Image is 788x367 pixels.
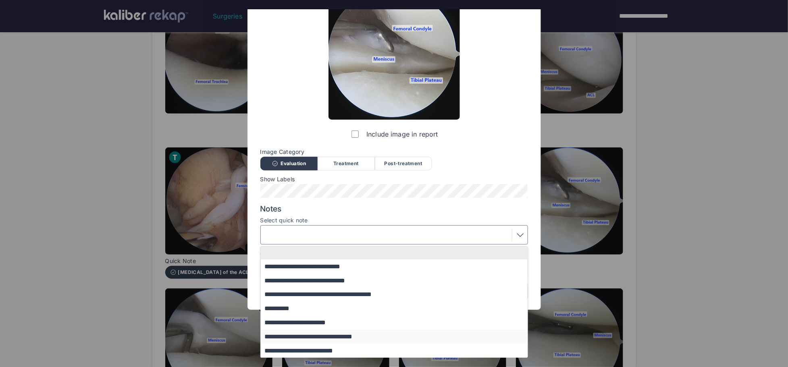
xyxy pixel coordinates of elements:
[375,157,432,170] div: Post-treatment
[260,217,528,224] label: Select quick note
[260,204,528,214] span: Notes
[318,157,375,170] div: Treatment
[260,149,528,155] span: Image Category
[260,176,528,182] span: Show Labels
[351,131,359,138] input: Include image in report
[260,157,318,170] div: Evaluation
[350,126,438,142] label: Include image in report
